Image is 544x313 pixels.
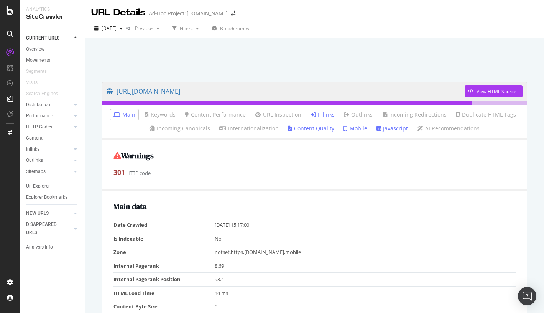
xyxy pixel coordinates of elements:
[26,156,72,165] a: Outlinks
[26,101,72,109] a: Distribution
[26,45,44,53] div: Overview
[477,88,516,95] div: View HTML Source
[113,168,125,177] strong: 301
[180,25,193,32] div: Filters
[288,125,334,132] a: Content Quality
[343,125,367,132] a: Mobile
[113,259,215,273] td: Internal Pagerank
[231,11,235,16] div: arrow-right-arrow-left
[26,123,52,131] div: HTTP Codes
[26,112,53,120] div: Performance
[26,221,72,237] a: DISAPPEARED URLS
[26,45,79,53] a: Overview
[113,202,516,211] h2: Main data
[382,111,447,119] a: Incoming Redirections
[26,68,47,76] div: Segments
[26,156,43,165] div: Outlinks
[113,218,215,232] td: Date Crawled
[209,22,252,35] button: Breadcrumbs
[215,273,516,287] td: 932
[149,10,228,17] div: Ad-Hoc Project: [DOMAIN_NAME]
[518,287,536,305] div: Open Intercom Messenger
[26,13,79,21] div: SiteCrawler
[220,25,249,32] span: Breadcrumbs
[26,134,43,142] div: Content
[132,22,163,35] button: Previous
[26,6,79,13] div: Analytics
[113,111,135,119] a: Main
[169,22,202,35] button: Filters
[26,90,58,98] div: Search Engines
[26,34,59,42] div: CURRENT URLS
[126,25,132,31] span: vs
[215,245,516,259] td: notset,https,[DOMAIN_NAME],mobile
[26,101,50,109] div: Distribution
[132,25,153,31] span: Previous
[26,182,50,190] div: Url Explorer
[26,168,72,176] a: Sitemaps
[255,111,301,119] a: URL Inspection
[344,111,373,119] a: Outlinks
[26,79,38,87] div: Visits
[26,209,72,217] a: NEW URLS
[26,168,46,176] div: Sitemaps
[215,232,516,245] td: No
[26,193,67,201] div: Explorer Bookmarks
[113,168,516,178] div: HTTP code
[113,232,215,245] td: Is Indexable
[107,82,465,101] a: [URL][DOMAIN_NAME]
[456,111,516,119] a: Duplicate HTML Tags
[91,22,126,35] button: [DATE]
[113,152,516,160] h2: Warnings
[26,112,72,120] a: Performance
[376,125,408,132] a: Javascript
[26,56,79,64] a: Movements
[26,68,54,76] a: Segments
[311,111,335,119] a: Inlinks
[215,259,516,273] td: 8.69
[102,25,117,31] span: 2025 Oct. 1st
[26,34,72,42] a: CURRENT URLS
[465,85,523,97] button: View HTML Source
[26,221,65,237] div: DISAPPEARED URLS
[26,79,45,87] a: Visits
[26,90,66,98] a: Search Engines
[185,111,246,119] a: Content Performance
[113,286,215,300] td: HTML Load Time
[26,243,79,251] a: Analysis Info
[26,193,79,201] a: Explorer Bookmarks
[26,145,72,153] a: Inlinks
[150,125,210,132] a: Incoming Canonicals
[91,6,146,19] div: URL Details
[145,111,176,119] a: Keywords
[26,123,72,131] a: HTTP Codes
[215,286,516,300] td: 44 ms
[26,134,79,142] a: Content
[113,273,215,287] td: Internal Pagerank Position
[26,243,53,251] div: Analysis Info
[215,218,516,232] td: [DATE] 15:17:00
[113,245,215,259] td: Zone
[417,125,480,132] a: AI Recommendations
[219,125,279,132] a: Internationalization
[26,209,49,217] div: NEW URLS
[26,145,39,153] div: Inlinks
[26,56,50,64] div: Movements
[26,182,79,190] a: Url Explorer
